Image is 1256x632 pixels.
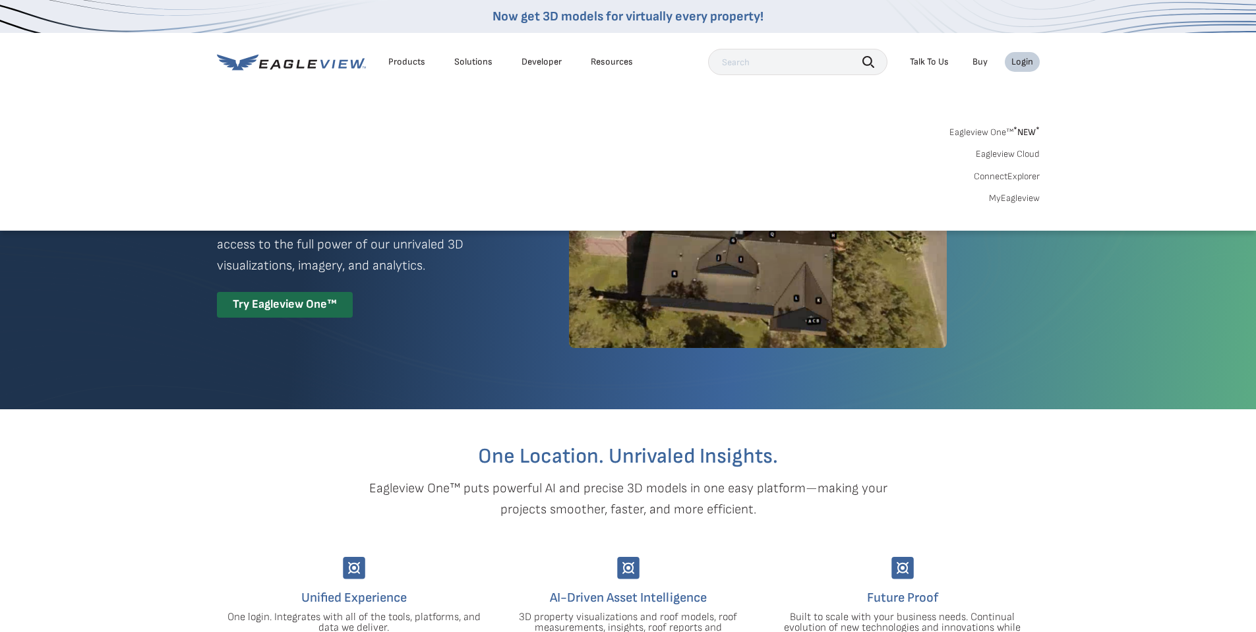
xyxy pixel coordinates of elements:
a: Eagleview Cloud [976,148,1040,160]
p: A premium digital experience that provides seamless access to the full power of our unrivaled 3D ... [217,213,522,276]
img: Group-9744.svg [343,557,365,579]
a: Developer [522,56,562,68]
a: Eagleview One™*NEW* [949,123,1040,138]
a: Now get 3D models for virtually every property! [493,9,763,24]
h4: Unified Experience [227,587,481,608]
h4: Future Proof [775,587,1030,608]
input: Search [708,49,887,75]
p: Eagleview One™ puts powerful AI and precise 3D models in one easy platform—making your projects s... [346,478,911,520]
span: NEW [1013,127,1040,138]
img: Group-9744.svg [891,557,914,579]
a: ConnectExplorer [974,171,1040,183]
div: Try Eagleview One™ [217,292,353,318]
div: Talk To Us [910,56,949,68]
img: Group-9744.svg [617,557,640,579]
h4: AI-Driven Asset Intelligence [501,587,756,608]
div: Solutions [454,56,493,68]
a: MyEagleview [989,192,1040,204]
div: Resources [591,56,633,68]
a: Buy [972,56,988,68]
div: Login [1011,56,1033,68]
h2: One Location. Unrivaled Insights. [227,446,1030,467]
div: Products [388,56,425,68]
